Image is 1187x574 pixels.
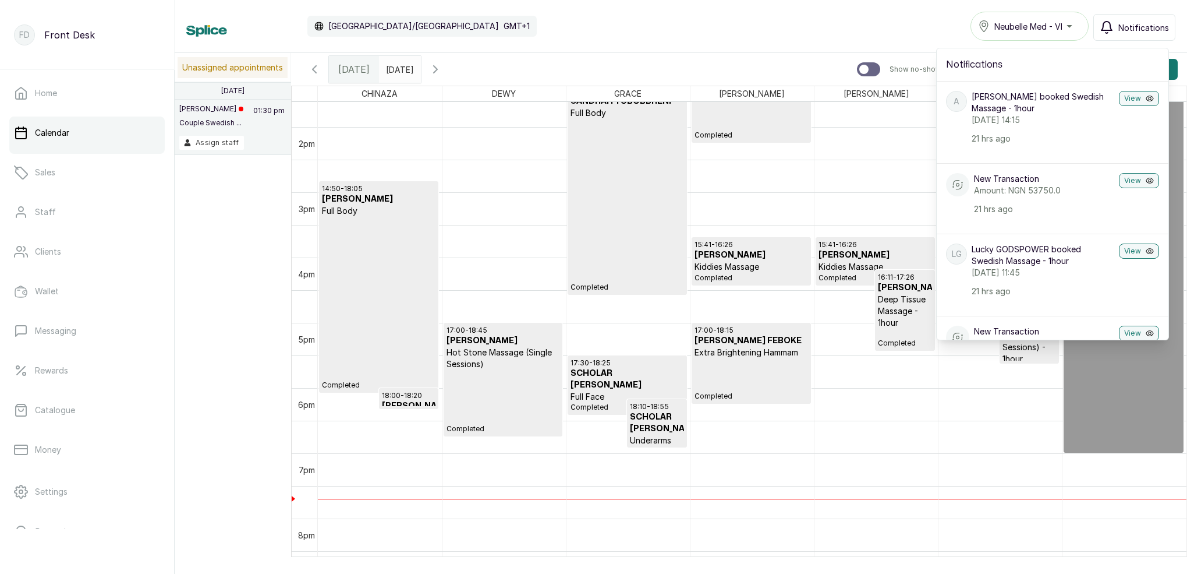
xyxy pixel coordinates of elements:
a: Home [9,77,165,110]
button: Neubelle Med - VI [970,12,1089,41]
p: 17:00 - 18:15 [695,326,808,335]
p: Unassigned appointments [178,57,288,78]
p: Show no-show/cancelled [890,65,976,74]
div: 7pm [296,464,317,476]
button: View [1119,244,1159,259]
p: [DATE] 14:15 [972,114,1114,126]
span: Completed [819,273,932,283]
p: 14:50 - 18:05 [322,184,435,193]
h3: [PERSON_NAME] [819,249,932,261]
p: Amount: NGN 53750.0 [974,185,1114,196]
p: Front Desk [44,28,95,42]
a: Wallet [9,275,165,308]
p: Extra Brightening Hammam [695,347,808,358]
span: Completed [571,403,684,412]
a: Sales [9,156,165,189]
a: Money [9,434,165,466]
span: Completed [878,339,931,348]
span: [DATE] [338,62,370,76]
p: 17:00 - 18:45 [447,326,560,335]
p: Kiddies Massage [819,261,932,273]
p: Staff [35,206,56,218]
p: 15:41 - 16:26 [819,240,932,249]
p: Couple Swedish ... [179,118,243,128]
p: 21 hrs ago [972,133,1114,145]
p: New Transaction [974,326,1114,337]
h3: [PERSON_NAME] FEBOKE [695,335,808,347]
p: Clients [35,246,61,258]
div: 8pm [296,529,317,541]
p: Catalogue [35,404,75,416]
button: View [1119,91,1159,106]
span: Neubelle Med - VI [994,20,1062,33]
span: DEWY [490,86,518,101]
p: Full Body [322,205,435,217]
p: [DATE] [221,86,245,96]
a: Staff [9,196,165,228]
h3: [PERSON_NAME] [447,335,560,347]
p: [GEOGRAPHIC_DATA]/[GEOGRAPHIC_DATA] [328,20,499,32]
p: FD [19,29,30,41]
div: [DATE] [329,56,379,83]
h3: [PERSON_NAME] [695,249,808,261]
h3: [PERSON_NAME] [382,400,436,412]
div: 3pm [296,203,317,215]
p: Full Face [571,391,684,403]
span: GRACE [612,86,644,101]
span: CHINAZA [359,86,400,101]
p: GMT+1 [504,20,530,32]
p: 16:11 - 17:26 [878,273,931,282]
p: Messaging [35,325,76,337]
p: 21 hrs ago [974,203,1114,215]
p: Full Body [571,107,684,119]
h3: SCHOLAR [PERSON_NAME] [571,368,684,391]
span: [PERSON_NAME] [717,86,787,101]
h3: [PERSON_NAME] [878,282,931,294]
p: Hot Stone Massage (Single Sessions) [447,347,560,370]
a: Catalogue [9,394,165,427]
p: A [954,96,959,107]
p: Kiddies Massage [695,261,808,273]
p: Settings [35,486,68,498]
button: View [1119,326,1159,341]
div: 6pm [296,399,317,411]
span: Completed [695,273,808,283]
span: Notifications [1118,22,1169,34]
p: New Transaction [974,173,1114,185]
p: [PERSON_NAME] [179,104,243,114]
p: Home [35,87,57,99]
p: 15:41 - 16:26 [695,240,808,249]
p: Sales [35,167,55,178]
p: Deep Tissue Massage - 1hour [878,294,931,329]
a: Messaging [9,315,165,347]
p: Underarms [630,435,683,446]
h2: Notifications [946,58,1159,72]
span: Completed [695,392,808,401]
p: [PERSON_NAME] booked Swedish Massage - 1hour [972,91,1114,114]
p: 18:10 - 18:55 [630,402,683,411]
p: Money [35,444,61,456]
div: 2pm [296,138,317,150]
div: 5pm [296,333,317,346]
h3: [PERSON_NAME] [322,193,435,205]
button: Assign staff [179,136,244,150]
span: [PERSON_NAME] [841,86,912,101]
a: Clients [9,235,165,268]
h3: SCHOLAR [PERSON_NAME] [630,411,683,435]
div: 4pm [296,268,317,280]
span: Completed [447,424,560,434]
p: Rewards [35,365,68,376]
span: Completed [322,381,435,390]
p: Wallet [35,286,59,297]
p: Amount: NGN 25000.0 [974,337,1114,349]
a: Settings [9,476,165,508]
span: Completed [571,283,684,292]
a: Rewards [9,354,165,387]
span: Completed [695,131,808,140]
p: 17:30 - 18:25 [571,358,684,368]
button: View [1119,173,1159,188]
button: Notifications [1093,14,1175,41]
p: 01:30 pm [251,104,286,136]
p: [DATE] 11:45 [972,267,1114,279]
p: Calendar [35,127,69,139]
